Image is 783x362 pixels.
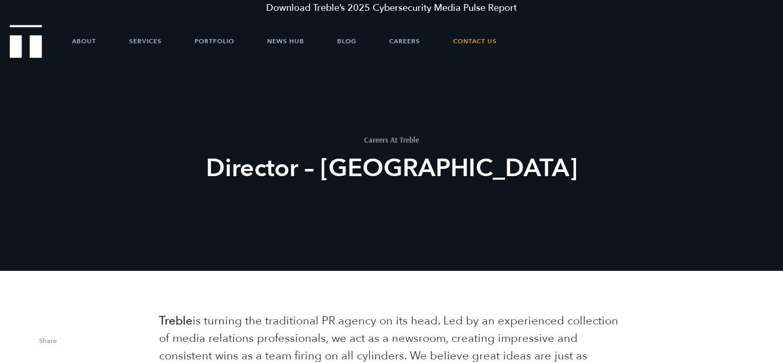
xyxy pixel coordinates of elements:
b: Treble [159,313,193,329]
img: Treble logo [10,25,42,58]
h1: Careers At Treble [202,136,582,144]
a: About [72,26,96,57]
a: Contact Us [453,26,497,57]
span: Share [39,338,144,350]
a: Services [129,26,162,57]
a: Careers [389,26,420,57]
a: Portfolio [195,26,234,57]
a: Treble Homepage [10,26,41,57]
a: News Hub [267,26,304,57]
a: Blog [337,26,356,57]
h2: Director – [GEOGRAPHIC_DATA] [202,152,582,184]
